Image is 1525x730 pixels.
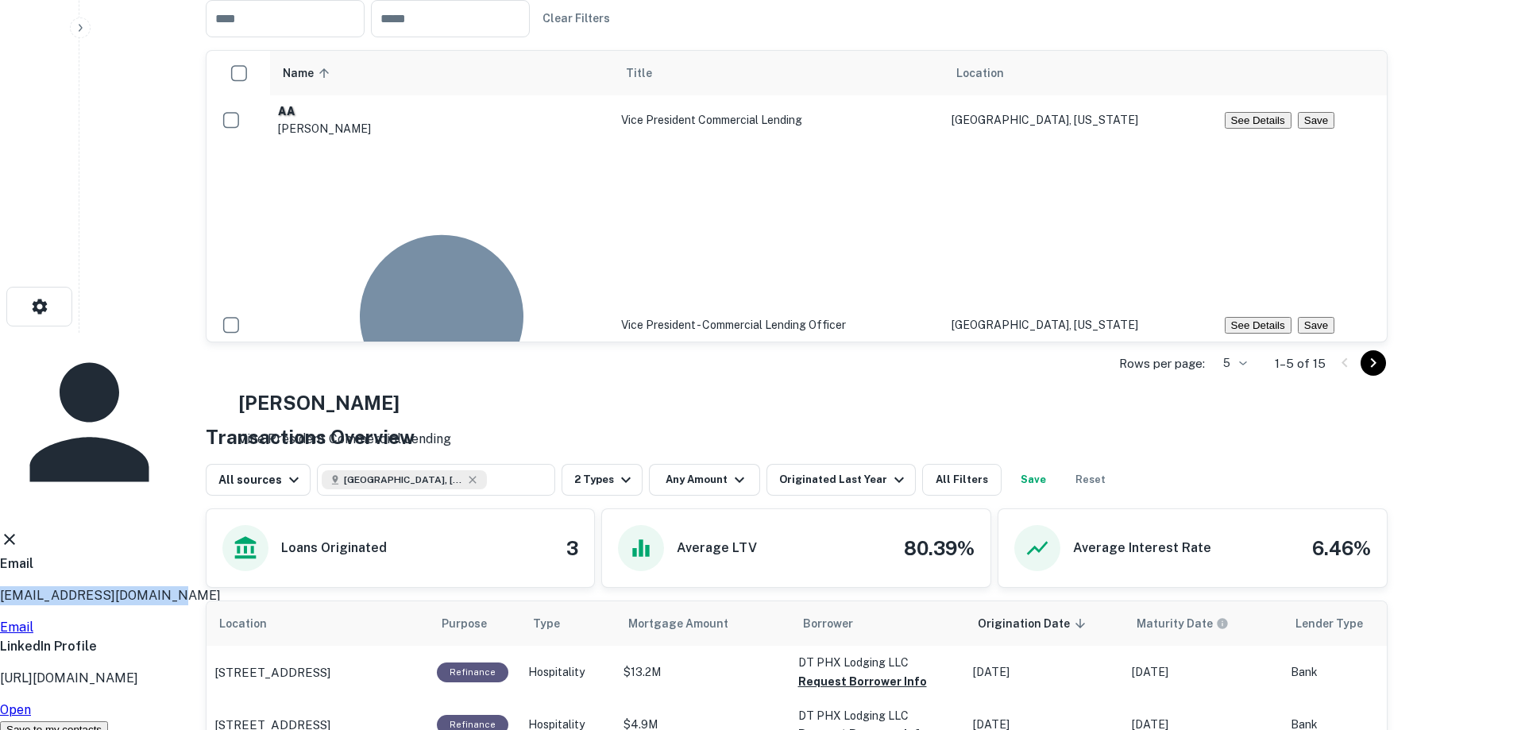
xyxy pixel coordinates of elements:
button: Save [1298,112,1334,129]
span: Maturity dates displayed may be estimated. Please contact the lender for the most accurate maturi... [1137,615,1249,632]
iframe: Chat Widget [1446,552,1525,628]
p: 1–5 of 15 [1275,354,1326,373]
div: 5 [1211,352,1249,375]
button: Clear Filters [536,4,616,33]
span: Location [956,64,1004,83]
h4: 80.39% [904,534,975,562]
div: [PERSON_NAME] [278,103,605,137]
p: $13.2M [624,664,782,681]
p: [STREET_ADDRESS] [214,663,330,682]
div: All sources [218,470,303,489]
h4: [PERSON_NAME] [238,388,451,417]
span: Title [626,64,673,83]
p: Vice President Commercial Lending [238,430,451,449]
button: See Details [1225,112,1291,129]
h6: Average Interest Rate [1073,539,1211,558]
h6: Maturity Date [1137,615,1213,632]
div: Originated Last Year [779,470,909,489]
button: Reset [1065,464,1116,496]
td: [GEOGRAPHIC_DATA], [US_STATE] [944,145,1217,506]
td: [GEOGRAPHIC_DATA], [US_STATE] [944,95,1217,145]
span: Type [533,614,581,633]
button: Any Amount [649,464,760,496]
h6: Average LTV [677,539,757,558]
td: Vice President - Commercial Lending Officer [613,145,943,506]
p: Hospitality [528,664,608,681]
h4: 3 [566,534,578,562]
span: Lender Type [1295,614,1363,633]
span: Mortgage Amount [628,614,749,633]
p: Rows per page: [1119,354,1205,373]
span: Origination Date [978,614,1091,633]
div: Maturity dates displayed may be estimated. Please contact the lender for the most accurate maturi... [1137,615,1229,632]
span: Borrower [803,614,853,633]
p: A A [278,103,605,120]
span: Location [219,614,288,633]
button: Save your search to get updates of matches that match your search criteria. [1008,464,1059,496]
p: [DATE] [1132,664,1275,681]
td: Vice President Commercial Lending [613,95,943,145]
div: [PERSON_NAME] [278,153,605,498]
span: Name [283,64,334,83]
button: Save [1298,317,1334,334]
img: 9c8pery4andzj6ohjkjp54ma2 [278,153,605,481]
p: DT PHX Lodging LLC [798,654,957,671]
span: [GEOGRAPHIC_DATA], [GEOGRAPHIC_DATA], [GEOGRAPHIC_DATA] [344,473,463,487]
h4: 6.46% [1312,534,1371,562]
button: Go to next page [1361,350,1386,376]
button: All Filters [922,464,1002,496]
button: See Details [1225,317,1291,334]
span: Purpose [442,614,508,633]
p: DT PHX Lodging LLC [798,707,957,724]
p: [DATE] [973,664,1116,681]
p: Bank [1291,664,1418,681]
button: Request Borrower Info [798,672,927,691]
div: scrollable content [207,51,1387,342]
button: 2 Types [562,464,643,496]
h6: Loans Originated [281,539,387,558]
div: This loan purpose was for refinancing [437,662,508,682]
